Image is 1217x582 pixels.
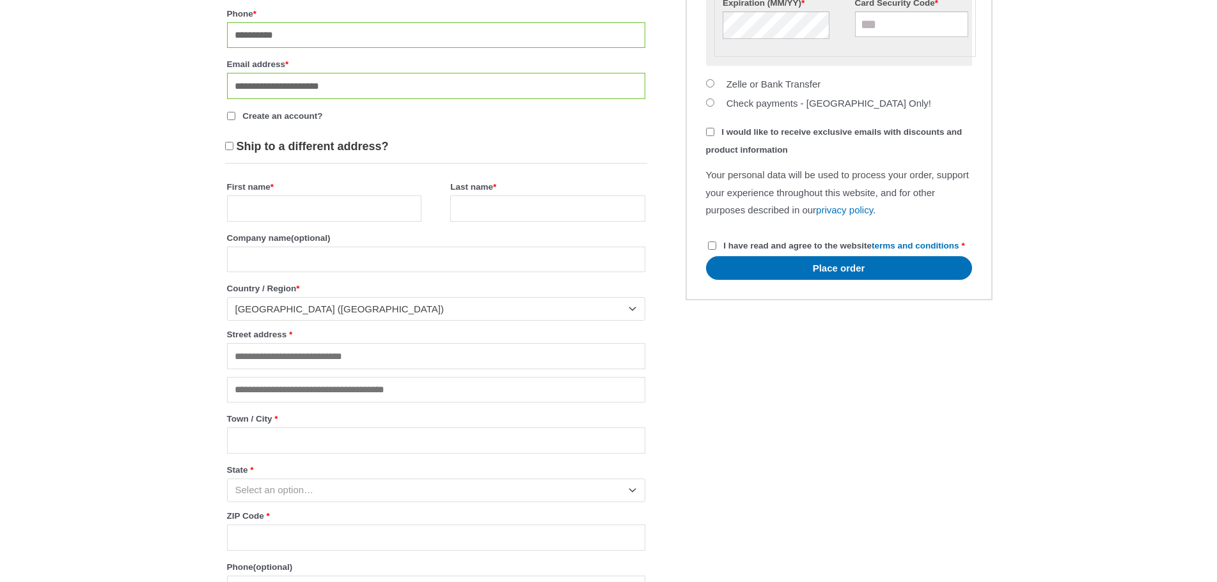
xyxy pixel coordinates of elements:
label: Zelle or Bank Transfer [726,79,821,89]
input: Create an account? [227,112,235,120]
label: Email address [227,56,645,73]
label: Phone [227,558,645,576]
a: privacy policy [816,204,873,215]
span: (optional) [291,233,330,243]
input: Ship to a different address? [225,142,233,150]
p: Your personal data will be used to process your order, support your experience throughout this we... [706,166,972,220]
span: Select an option… [235,484,314,495]
label: State [227,461,645,479]
span: I would like to receive exclusive emails with discounts and product information [706,127,962,155]
span: Create an account? [242,111,322,121]
span: Country / Region [227,297,645,321]
button: Place order [706,256,972,280]
input: I would like to receive exclusive emails with discounts and product information [706,128,714,136]
label: Town / City [227,410,645,427]
span: State [227,479,645,502]
input: I have read and agree to the websiteterms and conditions * [708,241,716,250]
label: Check payments - [GEOGRAPHIC_DATA] Only! [726,98,931,109]
span: Ship to a different address? [237,140,389,153]
span: (optional) [253,562,292,572]
a: terms and conditions [872,241,959,250]
label: Street address [227,326,645,343]
abbr: required [961,241,964,250]
span: I have read and agree to the website [723,241,959,250]
label: Country / Region [227,280,645,297]
label: ZIP Code [227,507,645,525]
label: Last name [450,178,645,195]
label: Phone [227,5,645,22]
label: Company name [227,229,645,247]
span: United States (US) [235,303,625,316]
label: First name [227,178,421,195]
